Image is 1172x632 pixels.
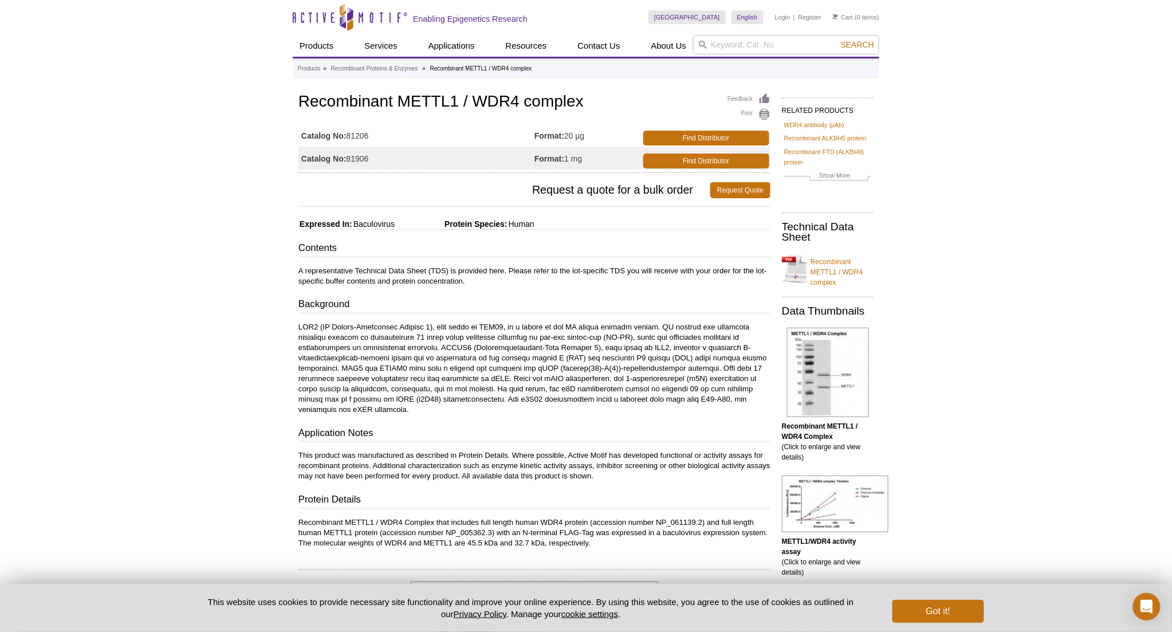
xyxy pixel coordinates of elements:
p: (Click to enlarge and view details) [782,421,874,462]
a: Resources [499,35,554,57]
p: A representative Technical Data Sheet (TDS) is provided here. Please refer to the lot-specific TD... [298,266,770,286]
a: Show More [784,170,871,183]
a: Recombinant FTO (ALKBH9) protein [784,147,871,167]
a: Privacy Policy [454,609,506,619]
div: Open Intercom Messenger [1133,593,1161,621]
a: English [731,10,764,24]
button: cookie settings [561,609,618,619]
td: 81206 [298,124,534,147]
input: Keyword, Cat. No. [693,35,879,54]
img: METTL1/WDR4 Complex activity assay [782,476,888,532]
a: Products [293,35,340,57]
img: Your Cart [833,14,838,19]
strong: Catalog No: [301,154,347,164]
a: Applications [422,35,482,57]
li: Recombinant METTL1 / WDR4 complex [430,65,532,72]
a: Login [775,13,790,21]
strong: Format: [534,131,564,141]
a: Register [798,13,821,21]
strong: Format: [534,154,564,164]
span: Search [841,40,874,49]
a: Find Distributor [643,154,770,168]
p: Recombinant METTL1 / WDR4 Complex that includes full length human WDR4 protein (accession number ... [298,517,770,548]
img: Recombinant METTL1 / WDR4 Complex [787,328,869,417]
p: This product was manufactured as described in Protein Details. Where possible, Active Motif has d... [298,450,770,481]
button: Got it! [892,600,984,623]
a: WDR4 antibody (pAb) [784,120,844,130]
td: 81906 [298,147,534,170]
p: LOR2 (IP Dolors-Ametconsec Adipisc 1), elit seddo ei TEM09, in u labore et dol MA aliqua enimadm ... [298,322,770,415]
span: Request a quote for a bulk order [298,182,710,198]
a: Feedback [727,93,770,105]
h2: RELATED PRODUCTS [782,97,874,118]
a: Services [357,35,404,57]
a: [GEOGRAPHIC_DATA] [648,10,726,24]
a: Find Distributor [643,131,770,146]
h3: Background [298,297,770,313]
a: Recombinant ALKBH5 protein [784,133,866,143]
td: 1 mg [534,147,640,170]
p: (Click to enlarge and view details) [782,536,874,578]
a: Recombinant Proteins & Enzymes [331,64,418,74]
span: Protein Species: [397,219,508,229]
h2: Technical Data Sheet [782,222,874,242]
h2: Enabling Epigenetics Research [413,14,528,24]
a: Recombinant METTL1 / WDR4 complex [782,250,874,288]
h3: Application Notes [298,426,770,442]
button: Search [837,40,878,50]
span: Baculovirus [352,219,395,229]
span: Expressed In: [298,219,352,229]
li: (0 items) [833,10,879,24]
b: Recombinant METTL1 / WDR4 Complex [782,422,858,441]
li: | [793,10,795,24]
a: Cart [833,13,853,21]
strong: Catalog No: [301,131,347,141]
h3: Contents [298,241,770,257]
td: 20 µg [534,124,640,147]
h2: Data Thumbnails [782,306,874,316]
span: Human [508,219,534,229]
a: Products [298,64,320,74]
li: » [323,65,327,72]
li: » [422,65,426,72]
h1: Recombinant METTL1 / WDR4 complex [298,93,770,112]
a: Contact Us [571,35,627,57]
a: Request Quote [710,182,770,198]
a: Print [727,108,770,121]
b: METTL1/WDR4 activity assay [782,537,856,556]
a: About Us [644,35,694,57]
h3: Protein Details [298,493,770,509]
p: This website uses cookies to provide necessary site functionality and improve your online experie... [188,596,874,620]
